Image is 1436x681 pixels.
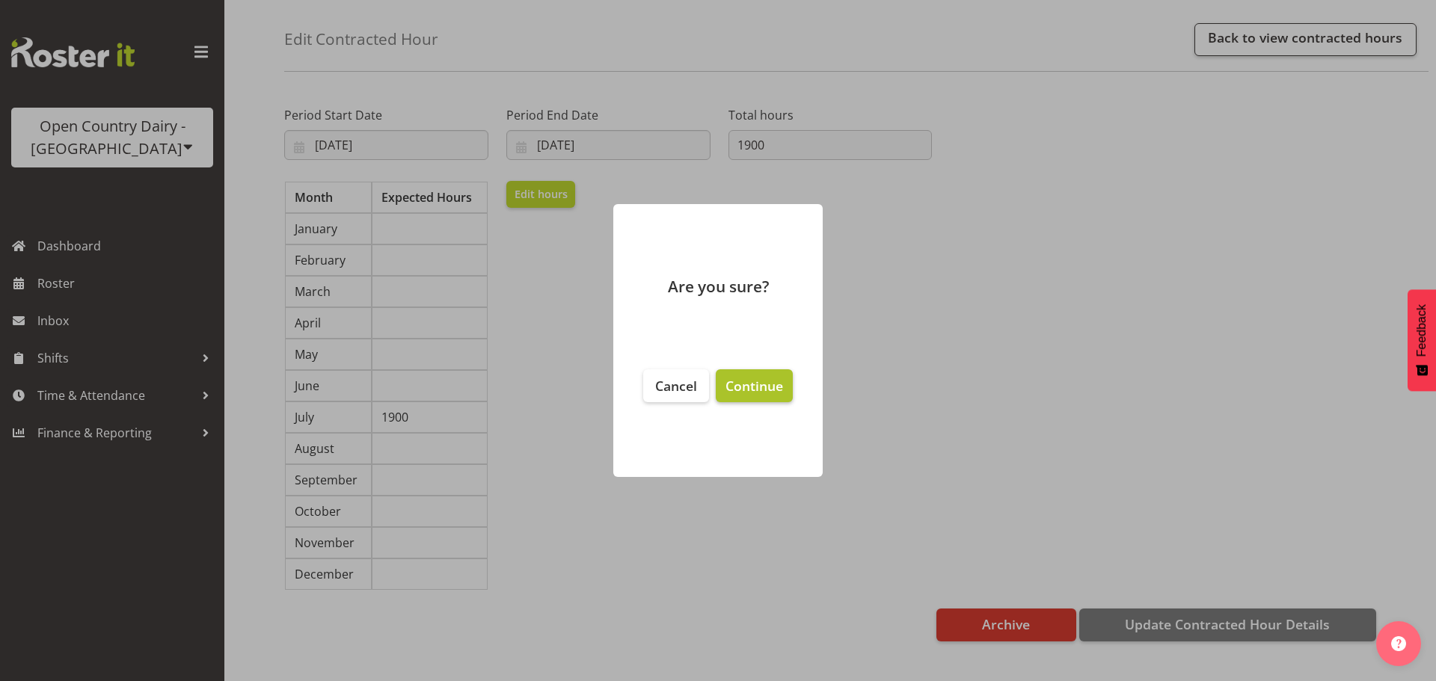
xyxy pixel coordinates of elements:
span: Cancel [655,377,697,395]
p: Are you sure? [628,279,808,295]
button: Feedback - Show survey [1408,289,1436,391]
span: Continue [725,377,783,395]
span: Feedback [1415,304,1429,357]
button: Cancel [643,369,709,402]
button: Continue [716,369,793,402]
img: help-xxl-2.png [1391,636,1406,651]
